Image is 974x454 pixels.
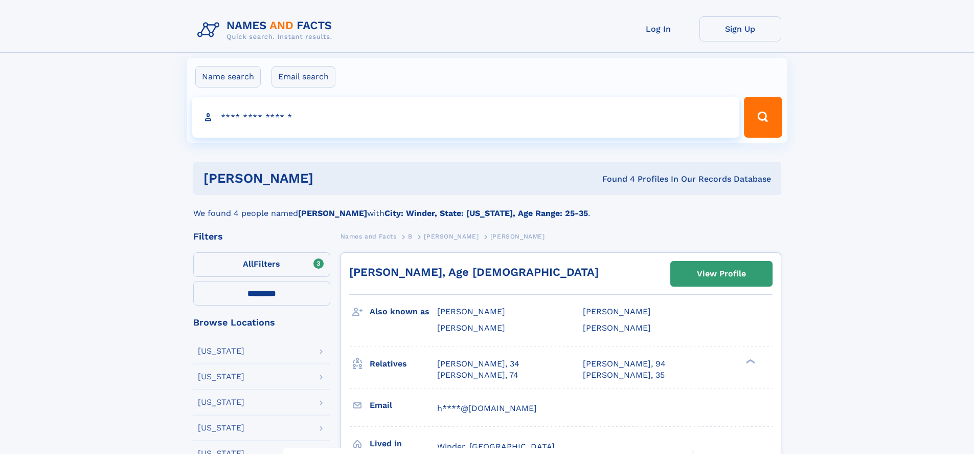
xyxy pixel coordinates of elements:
a: [PERSON_NAME] [424,230,479,243]
img: Logo Names and Facts [193,16,341,44]
a: [PERSON_NAME], 35 [583,370,665,381]
input: search input [192,97,740,138]
h3: Also known as [370,303,437,320]
button: Search Button [744,97,782,138]
a: [PERSON_NAME], 34 [437,358,519,370]
a: View Profile [671,262,772,286]
div: We found 4 people named with . [193,195,781,220]
div: ❯ [743,358,756,364]
div: [US_STATE] [198,424,244,432]
a: B [408,230,413,243]
div: [US_STATE] [198,398,244,406]
h3: Relatives [370,355,437,373]
a: [PERSON_NAME], 94 [583,358,666,370]
h1: [PERSON_NAME] [203,172,458,185]
span: Winder, [GEOGRAPHIC_DATA] [437,442,555,451]
span: [PERSON_NAME] [490,233,545,240]
a: Log In [618,16,699,41]
div: Browse Locations [193,318,330,327]
h3: Email [370,397,437,414]
h3: Lived in [370,435,437,452]
div: [US_STATE] [198,347,244,355]
span: B [408,233,413,240]
div: [US_STATE] [198,373,244,381]
div: View Profile [697,262,746,286]
label: Name search [195,66,261,88]
label: Email search [271,66,335,88]
span: [PERSON_NAME] [583,323,651,333]
label: Filters [193,252,330,277]
span: [PERSON_NAME] [424,233,479,240]
b: City: Winder, State: [US_STATE], Age Range: 25-35 [384,208,588,218]
a: [PERSON_NAME], 74 [437,370,518,381]
a: [PERSON_NAME], Age [DEMOGRAPHIC_DATA] [349,266,599,278]
span: [PERSON_NAME] [437,307,505,316]
div: Found 4 Profiles In Our Records Database [458,174,771,185]
span: All [243,259,254,269]
a: Names and Facts [341,230,397,243]
b: [PERSON_NAME] [298,208,367,218]
span: [PERSON_NAME] [437,323,505,333]
a: Sign Up [699,16,781,41]
span: [PERSON_NAME] [583,307,651,316]
div: Filters [193,232,330,241]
